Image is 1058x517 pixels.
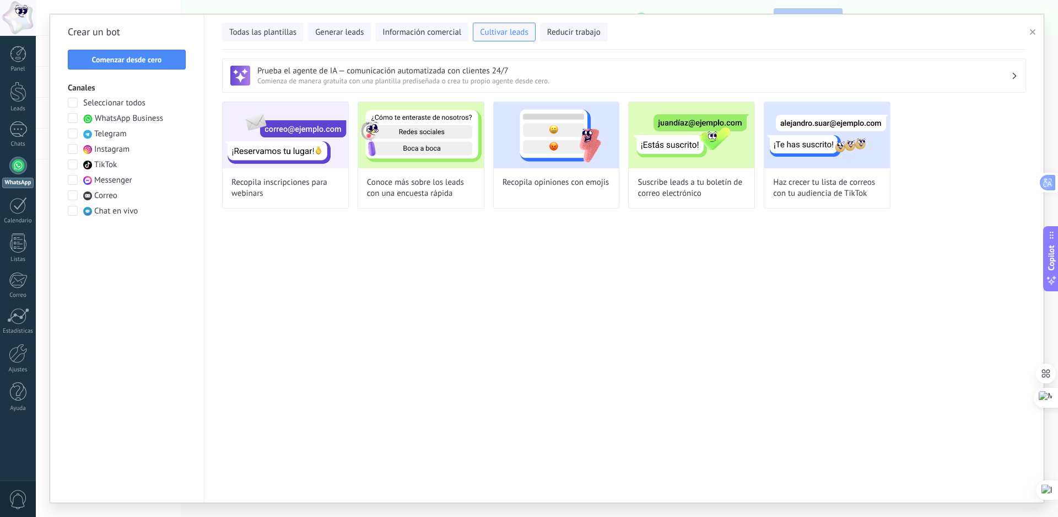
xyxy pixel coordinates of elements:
[2,178,34,188] div: WhatsApp
[94,190,117,201] span: Correo
[68,50,186,70] button: Comenzar desde cero
[2,366,34,374] div: Ajustes
[308,23,371,41] button: Generar leads
[764,102,890,168] img: Haz crecer tu lista de correos con tu audiencia de TikTok
[480,27,528,38] span: Cultivar leads
[94,144,129,155] span: Instagram
[2,328,34,335] div: Estadísticas
[382,27,461,38] span: Información comercial
[367,177,475,199] span: Conoce más sobre los leads con una encuesta rápida
[83,98,145,109] span: Seleccionar todos
[2,66,34,73] div: Panel
[92,56,162,63] span: Comenzar desde cero
[629,102,754,168] img: Suscribe leads a tu boletín de correo electrónico
[315,27,364,38] span: Generar leads
[358,102,484,168] img: Conoce más sobre los leads con una encuesta rápida
[375,23,468,41] button: Información comercial
[773,177,881,199] span: Haz crecer tu lista de correos con tu audiencia de TikTok
[68,83,186,93] h3: Canales
[257,66,1011,76] h3: Prueba el agente de IA — comunicación automatizada con clientes 24/7
[68,23,186,41] h2: Crear un bot
[2,405,34,412] div: Ayuda
[222,23,304,41] button: Todas las plantillas
[229,27,296,38] span: Todas las plantillas
[2,141,34,148] div: Chats
[257,76,1011,86] span: Comienza de manera gratuita con una plantilla prediseñada o crea tu propio agente desde cero.
[547,27,601,38] span: Reducir trabajo
[2,292,34,299] div: Correo
[94,175,132,186] span: Messenger
[473,23,535,41] button: Cultivar leads
[94,159,117,170] span: TikTok
[503,177,609,188] span: Recopila opiniones con emojis
[95,113,163,124] span: WhatsApp Business
[2,217,34,225] div: Calendario
[494,102,619,168] img: Recopila opiniones con emojis
[1046,245,1057,270] span: Copilot
[638,177,746,199] span: Suscribe leads a tu boletín de correo electrónico
[540,23,608,41] button: Reducir trabajo
[231,177,339,199] span: Recopila inscripciones para webinars
[94,206,138,217] span: Chat en vivo
[2,256,34,263] div: Listas
[223,102,348,168] img: Recopila inscripciones para webinars
[2,105,34,113] div: Leads
[94,129,127,140] span: Telegram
